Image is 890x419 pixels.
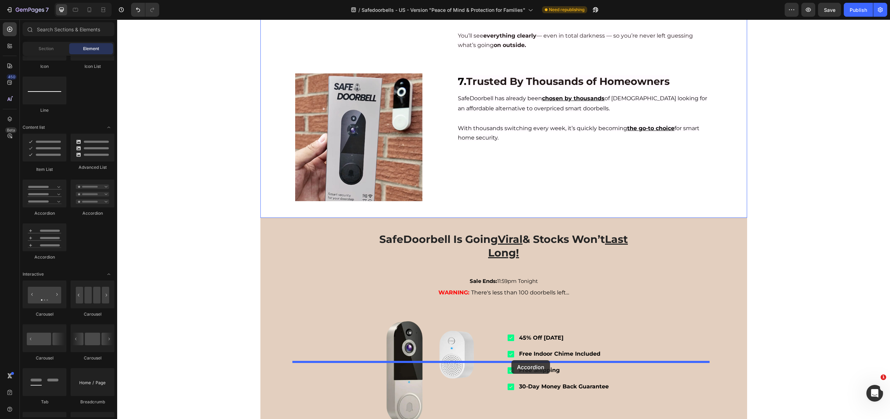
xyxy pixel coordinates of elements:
[46,6,49,14] p: 7
[844,3,873,17] button: Publish
[23,311,66,317] div: Carousel
[103,269,114,280] span: Toggle open
[23,271,44,277] span: Interactive
[824,7,835,13] span: Save
[23,254,66,260] div: Accordion
[549,7,584,13] span: Need republishing
[71,311,114,317] div: Carousel
[71,355,114,361] div: Carousel
[71,63,114,70] div: Icon List
[83,46,99,52] span: Element
[818,3,841,17] button: Save
[23,22,114,36] input: Search Sections & Elements
[3,3,52,17] button: 7
[131,3,159,17] div: Undo/Redo
[23,63,66,70] div: Icon
[23,166,66,173] div: Item List
[7,74,17,80] div: 450
[23,399,66,405] div: Tab
[71,164,114,171] div: Advanced List
[117,19,890,419] iframe: Design area
[71,210,114,216] div: Accordion
[850,6,867,14] div: Publish
[866,385,883,402] iframe: Intercom live chat
[362,6,525,14] span: Safedoorbells - US - Version "Peace of Mind & Protection for Families"
[881,374,886,380] span: 1
[358,6,360,14] span: /
[23,210,66,216] div: Accordion
[71,399,114,405] div: Breadcrumb
[23,107,66,113] div: Line
[103,122,114,133] span: Toggle open
[23,355,66,361] div: Carousel
[39,46,54,52] span: Section
[5,127,17,133] div: Beta
[23,124,45,131] span: Content list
